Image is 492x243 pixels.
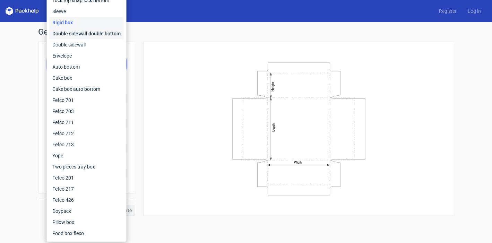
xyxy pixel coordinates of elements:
div: Fefco 701 [50,95,124,106]
div: Fefco 703 [50,106,124,117]
div: Cake box [50,72,124,84]
div: Fefco 711 [50,117,124,128]
text: Width [294,160,302,164]
div: Fefco 426 [50,194,124,206]
a: Log in [462,8,486,15]
div: Doypack [50,206,124,217]
div: Envelope [50,50,124,61]
div: Cake box auto bottom [50,84,124,95]
text: Depth [271,123,275,131]
h1: Generate new dieline [38,28,454,36]
div: Fefco 712 [50,128,124,139]
div: Double sidewall double bottom [50,28,124,39]
div: Fefco 713 [50,139,124,150]
div: Food box flexo [50,228,124,239]
div: Sleeve [50,6,124,17]
div: Double sidewall [50,39,124,50]
a: Register [433,8,462,15]
div: Rigid box [50,17,124,28]
div: Fefco 201 [50,172,124,183]
text: Height [271,82,275,91]
div: Yope [50,150,124,161]
div: Auto bottom [50,61,124,72]
div: Two pieces tray box [50,161,124,172]
div: Pillow box [50,217,124,228]
div: Fefco 217 [50,183,124,194]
